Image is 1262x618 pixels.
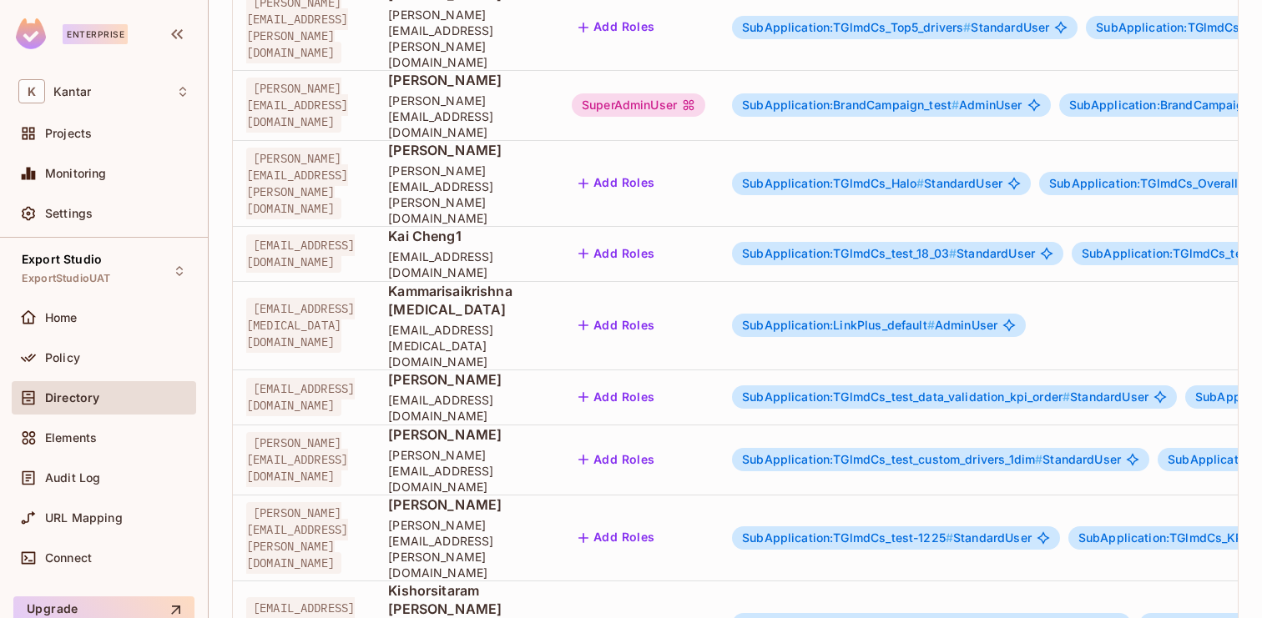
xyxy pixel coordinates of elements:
[572,446,662,473] button: Add Roles
[949,246,957,260] span: #
[22,253,102,266] span: Export Studio
[742,319,997,332] span: AdminUser
[388,392,545,424] span: [EMAIL_ADDRESS][DOMAIN_NAME]
[246,298,355,353] span: [EMAIL_ADDRESS][MEDICAL_DATA][DOMAIN_NAME]
[45,127,92,140] span: Projects
[388,581,545,618] span: Kishorsitaram [PERSON_NAME]
[742,530,953,545] span: SubApplication:TGlmdCs_test-1225
[388,322,545,369] span: [EMAIL_ADDRESS][MEDICAL_DATA][DOMAIN_NAME]
[916,176,924,190] span: #
[246,234,355,273] span: [EMAIL_ADDRESS][DOMAIN_NAME]
[572,384,662,410] button: Add Roles
[572,170,662,197] button: Add Roles
[742,98,1022,112] span: AdminUser
[927,318,935,332] span: #
[45,471,100,485] span: Audit Log
[388,93,545,140] span: [PERSON_NAME][EMAIL_ADDRESS][DOMAIN_NAME]
[1035,452,1042,466] span: #
[742,318,935,332] span: SubApplication:LinkPlus_default
[572,14,662,41] button: Add Roles
[246,378,355,416] span: [EMAIL_ADDRESS][DOMAIN_NAME]
[388,517,545,580] span: [PERSON_NAME][EMAIL_ADDRESS][PERSON_NAME][DOMAIN_NAME]
[742,246,957,260] span: SubApplication:TGlmdCs_test_18_03
[45,311,78,324] span: Home
[572,525,662,551] button: Add Roles
[572,240,662,267] button: Add Roles
[45,207,93,220] span: Settings
[742,452,1042,466] span: SubApplication:TGlmdCs_test_custom_drivers_1dim
[742,98,959,112] span: SubApplication:BrandCampaign_test
[45,511,123,525] span: URL Mapping
[18,79,45,103] span: K
[388,447,545,495] span: [PERSON_NAME][EMAIL_ADDRESS][DOMAIN_NAME]
[572,312,662,339] button: Add Roles
[742,21,1049,34] span: StandardUser
[45,351,80,364] span: Policy
[572,93,705,117] div: SuperAdminUser
[63,24,128,44] div: Enterprise
[742,177,1002,190] span: StandardUser
[742,176,924,190] span: SubApplication:TGlmdCs_Halo
[16,18,46,49] img: SReyMgAAAABJRU5ErkJggg==
[246,78,348,133] span: [PERSON_NAME][EMAIL_ADDRESS][DOMAIN_NAME]
[952,98,959,112] span: #
[1063,389,1070,404] span: #
[45,551,92,565] span: Connect
[742,389,1070,404] span: SubApplication:TGlmdCs_test_data_validation_kpi_order
[388,425,545,444] span: [PERSON_NAME]
[742,20,971,34] span: SubApplication:TGlmdCs_Top5_drivers
[22,272,110,285] span: ExportStudioUAT
[742,453,1121,466] span: StandardUser
[388,141,545,159] span: [PERSON_NAME]
[963,20,971,34] span: #
[388,249,545,280] span: [EMAIL_ADDRESS][DOMAIN_NAME]
[53,85,91,98] span: Workspace: Kantar
[388,370,545,389] span: [PERSON_NAME]
[388,227,545,245] span: Kai Cheng1
[388,495,545,514] span: [PERSON_NAME]
[946,530,953,545] span: #
[45,431,97,445] span: Elements
[45,167,107,180] span: Monitoring
[246,148,348,219] span: [PERSON_NAME][EMAIL_ADDRESS][PERSON_NAME][DOMAIN_NAME]
[742,390,1148,404] span: StandardUser
[246,432,348,487] span: [PERSON_NAME][EMAIL_ADDRESS][DOMAIN_NAME]
[388,7,545,70] span: [PERSON_NAME][EMAIL_ADDRESS][PERSON_NAME][DOMAIN_NAME]
[388,71,545,89] span: [PERSON_NAME]
[388,163,545,226] span: [PERSON_NAME][EMAIL_ADDRESS][PERSON_NAME][DOMAIN_NAME]
[45,391,99,404] span: Directory
[246,502,348,574] span: [PERSON_NAME][EMAIL_ADDRESS][PERSON_NAME][DOMAIN_NAME]
[742,531,1032,545] span: StandardUser
[388,282,545,319] span: Kammarisaikrishna [MEDICAL_DATA]
[742,247,1035,260] span: StandardUser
